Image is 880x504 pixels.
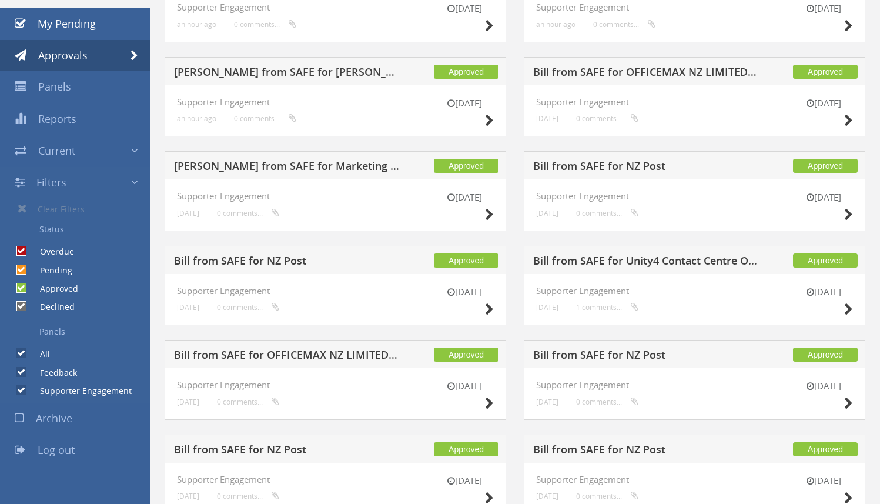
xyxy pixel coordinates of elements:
label: Feedback [28,367,77,379]
small: 0 comments... [217,492,279,500]
h5: Bill from SAFE for NZ Post [174,255,400,270]
label: Approved [28,283,78,295]
h4: Supporter Engagement [536,2,853,12]
small: 0 comments... [576,209,638,218]
small: [DATE] [435,191,494,203]
span: Approved [793,348,858,362]
small: [DATE] [794,380,853,392]
span: Archive [36,411,72,425]
small: [DATE] [435,286,494,298]
span: Current [38,143,75,158]
span: Approved [793,159,858,173]
small: [DATE] [177,492,199,500]
small: [DATE] [435,2,494,15]
h4: Supporter Engagement [536,97,853,107]
h4: Supporter Engagement [536,380,853,390]
span: Approved [793,442,858,456]
small: an hour ago [536,20,575,29]
small: 0 comments... [593,20,655,29]
h4: Supporter Engagement [177,191,494,201]
h4: Supporter Engagement [177,475,494,485]
small: [DATE] [536,398,558,406]
small: an hour ago [177,20,216,29]
small: 0 comments... [576,398,638,406]
small: [DATE] [177,303,199,312]
h4: Supporter Engagement [177,2,494,12]
small: 0 comments... [234,20,296,29]
small: [DATE] [794,475,853,487]
small: [DATE] [435,475,494,487]
span: Panels [38,79,71,94]
span: Filters [36,175,66,189]
span: Approved [793,253,858,268]
span: Approved [434,253,498,268]
h4: Supporter Engagement [536,286,853,296]
small: [DATE] [794,286,853,298]
h4: Supporter Engagement [177,380,494,390]
h4: Supporter Engagement [177,286,494,296]
h5: [PERSON_NAME] from SAFE for [PERSON_NAME] [174,66,400,81]
a: Status [9,219,150,239]
span: Reports [38,112,76,126]
small: [DATE] [177,398,199,406]
small: 0 comments... [576,492,638,500]
label: Supporter Engagement [28,385,132,397]
small: [DATE] [794,2,853,15]
span: Approved [434,442,498,456]
a: Panels [9,322,150,342]
small: 0 comments... [576,114,638,123]
label: Declined [28,301,75,313]
h5: Bill from SAFE for OFFICEMAX NZ LIMITED (DD) [533,66,759,81]
small: [DATE] [794,97,853,109]
small: [DATE] [536,209,558,218]
h5: Bill from SAFE for Unity4 Contact Centre Outsourcing NZ Ltd [533,255,759,270]
h5: [PERSON_NAME] from SAFE for Marketing Impact [174,161,400,175]
h4: Supporter Engagement [177,97,494,107]
a: Clear Filters [9,198,150,219]
span: Approved [793,65,858,79]
span: Approved [434,159,498,173]
h5: Bill from SAFE for NZ Post [533,161,759,175]
span: Approved [434,65,498,79]
small: [DATE] [435,380,494,392]
small: 0 comments... [217,303,279,312]
small: 1 comments... [576,303,638,312]
label: Overdue [28,246,74,258]
h4: Supporter Engagement [536,475,853,485]
small: [DATE] [536,303,558,312]
small: 0 comments... [234,114,296,123]
small: an hour ago [177,114,216,123]
span: Approvals [38,48,88,62]
h4: Supporter Engagement [536,191,853,201]
small: 0 comments... [217,209,279,218]
h5: Bill from SAFE for NZ Post [533,444,759,459]
span: Log out [38,443,75,457]
small: [DATE] [536,492,558,500]
h5: Bill from SAFE for OFFICEMAX NZ LIMITED (DD) [174,349,400,364]
span: Approved [434,348,498,362]
label: Pending [28,265,72,276]
small: 0 comments... [217,398,279,406]
small: [DATE] [794,191,853,203]
small: [DATE] [177,209,199,218]
span: My Pending [38,16,96,31]
h5: Bill from SAFE for NZ Post [533,349,759,364]
small: [DATE] [435,97,494,109]
small: [DATE] [536,114,558,123]
h5: Bill from SAFE for NZ Post [174,444,400,459]
label: All [28,348,50,360]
